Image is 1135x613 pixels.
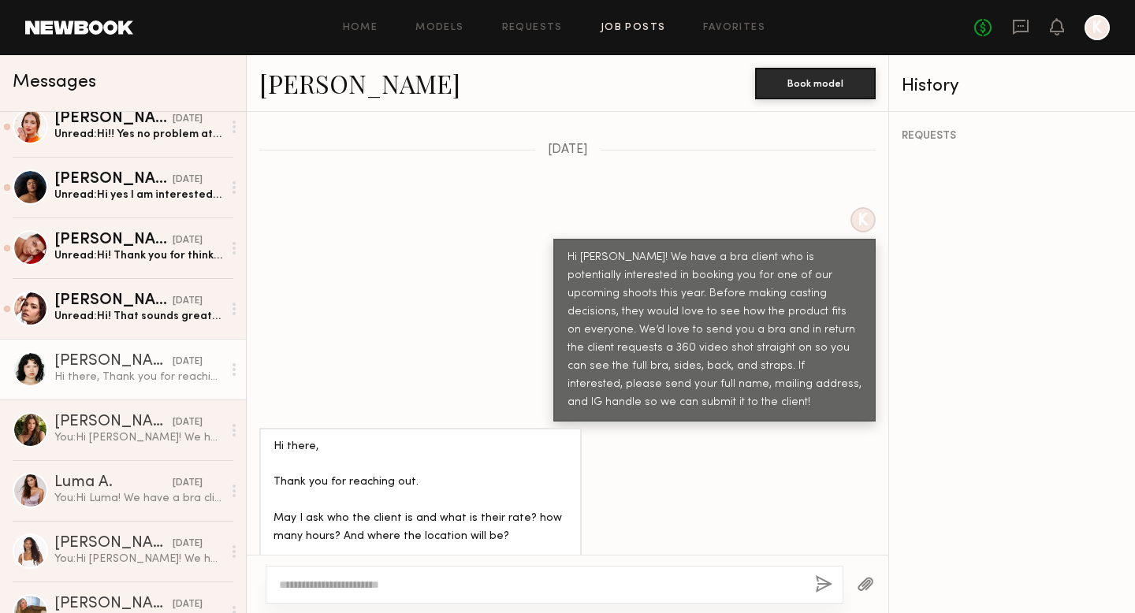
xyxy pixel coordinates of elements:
div: Unread: Hi! That sounds great! [PERSON_NAME] [STREET_ADDRESS] @itstaylorcolson [54,309,222,324]
div: [PERSON_NAME] [54,414,173,430]
a: K [1085,15,1110,40]
button: Book model [755,68,876,99]
div: Luma A. [54,475,173,491]
div: [PERSON_NAME] [54,596,173,612]
div: [DATE] [173,597,203,612]
div: [DATE] [173,537,203,552]
div: [PERSON_NAME] [54,111,173,127]
div: [PERSON_NAME] [54,354,173,370]
span: [DATE] [548,143,588,157]
div: You: Hi [PERSON_NAME]! We have a bra client who is potentially interested in booking you for one ... [54,430,222,445]
div: You: Hi Luma! We have a bra client who is potentially interested in booking you for one of our up... [54,491,222,506]
div: You: Hi [PERSON_NAME]! We have a bra client who is potentially interested in booking you for one ... [54,552,222,567]
a: [PERSON_NAME] [259,66,460,100]
a: Models [415,23,463,33]
div: [PERSON_NAME] [54,536,173,552]
div: [DATE] [173,476,203,491]
div: [DATE] [173,294,203,309]
div: [DATE] [173,233,203,248]
div: Hi [PERSON_NAME]! We have a bra client who is potentially interested in booking you for one of ou... [567,249,861,412]
a: Home [343,23,378,33]
a: Book model [755,76,876,89]
div: [DATE] [173,112,203,127]
a: Requests [502,23,563,33]
div: [DATE] [173,173,203,188]
div: Hi there, Thank you for reaching out. May I ask who the client is and what is their rate? how man... [274,438,567,583]
div: [PERSON_NAME] [54,232,173,248]
div: Unread: Hi yes I am interested! [PERSON_NAME] Ig: [PERSON_NAME].[PERSON_NAME] Mailing: [STREET_AD... [54,188,222,202]
div: [PERSON_NAME] [54,293,173,309]
div: [PERSON_NAME] [54,172,173,188]
div: Hi there, Thank you for reaching out. May I ask who the client is and what is their rate? how man... [54,370,222,385]
div: Unread: Hi!! Yes no problem at all. Here is my mailing address: [PERSON_NAME][GEOGRAPHIC_DATA][ST... [54,127,222,142]
div: [DATE] [173,415,203,430]
a: Favorites [703,23,765,33]
div: History [902,77,1122,95]
div: REQUESTS [902,131,1122,142]
span: Messages [13,73,96,91]
div: Unread: Hi! Thank you for thinking of me, I’d love to be a part of this! Please find my info belo... [54,248,222,263]
a: Job Posts [601,23,666,33]
div: [DATE] [173,355,203,370]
